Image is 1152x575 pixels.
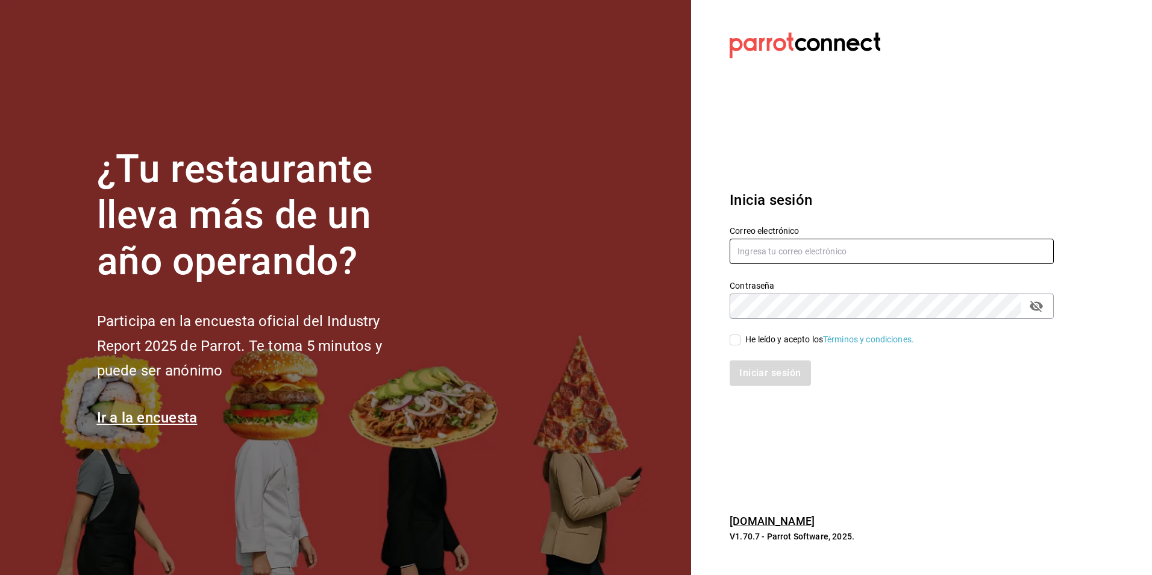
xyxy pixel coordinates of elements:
[97,409,198,426] a: Ir a la encuesta
[730,515,815,527] a: [DOMAIN_NAME]
[97,146,422,285] h1: ¿Tu restaurante lleva más de un año operando?
[1026,296,1047,316] button: passwordField
[823,335,914,344] a: Términos y condiciones.
[730,530,1054,542] p: V1.70.7 - Parrot Software, 2025.
[730,239,1054,264] input: Ingresa tu correo electrónico
[730,281,1054,289] label: Contraseña
[730,189,1054,211] h3: Inicia sesión
[97,309,422,383] h2: Participa en la encuesta oficial del Industry Report 2025 de Parrot. Te toma 5 minutos y puede se...
[730,226,1054,234] label: Correo electrónico
[745,333,914,346] div: He leído y acepto los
